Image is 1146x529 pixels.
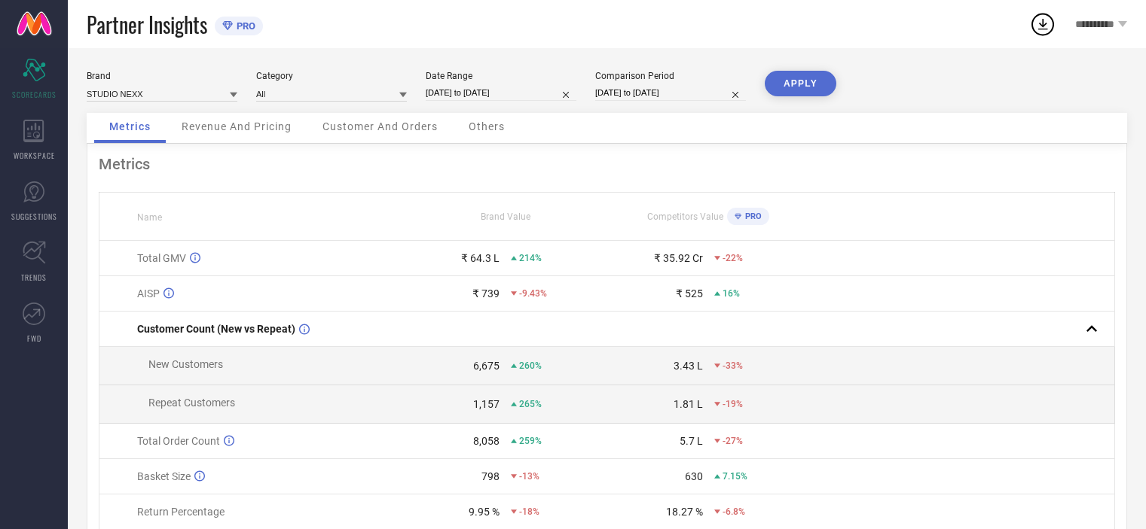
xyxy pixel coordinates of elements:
[426,85,576,101] input: Select date range
[481,470,500,482] div: 798
[595,71,746,81] div: Comparison Period
[182,120,292,132] span: Revenue And Pricing
[137,435,220,447] span: Total Order Count
[723,288,740,299] span: 16%
[676,287,703,299] div: ₹ 525
[481,211,530,222] span: Brand Value
[11,211,57,222] span: SUGGESTIONS
[99,155,1115,173] div: Metrics
[137,506,225,518] span: Return Percentage
[109,120,151,132] span: Metrics
[137,323,295,335] span: Customer Count (New vs Repeat)
[21,272,47,283] span: TRENDS
[461,252,500,264] div: ₹ 64.3 L
[723,471,747,482] span: 7.15%
[1029,11,1056,38] div: Open download list
[674,398,703,410] div: 1.81 L
[519,253,542,263] span: 214%
[519,506,539,517] span: -18%
[723,399,743,409] span: -19%
[674,360,703,372] div: 3.43 L
[148,358,223,370] span: New Customers
[723,360,743,371] span: -33%
[647,211,723,222] span: Competitors Value
[233,20,255,32] span: PRO
[473,398,500,410] div: 1,157
[137,212,162,223] span: Name
[87,71,237,81] div: Brand
[723,436,743,446] span: -27%
[723,253,743,263] span: -22%
[654,252,703,264] div: ₹ 35.92 Cr
[723,506,745,517] span: -6.8%
[14,150,55,161] span: WORKSPACE
[87,9,207,40] span: Partner Insights
[426,71,576,81] div: Date Range
[685,470,703,482] div: 630
[519,471,539,482] span: -13%
[519,360,542,371] span: 260%
[469,120,505,132] span: Others
[595,85,746,101] input: Select comparison period
[137,287,160,299] span: AISP
[765,71,836,96] button: APPLY
[12,89,57,100] span: SCORECARDS
[137,252,186,264] span: Total GMV
[469,506,500,518] div: 9.95 %
[473,360,500,372] div: 6,675
[256,71,407,81] div: Category
[519,288,547,299] span: -9.43%
[519,399,542,409] span: 265%
[322,120,438,132] span: Customer And Orders
[27,333,41,344] span: FWD
[680,435,703,447] div: 5.7 L
[473,435,500,447] div: 8,058
[472,287,500,299] div: ₹ 739
[666,506,703,518] div: 18.27 %
[741,211,762,221] span: PRO
[137,470,191,482] span: Basket Size
[519,436,542,446] span: 259%
[148,397,235,409] span: Repeat Customers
